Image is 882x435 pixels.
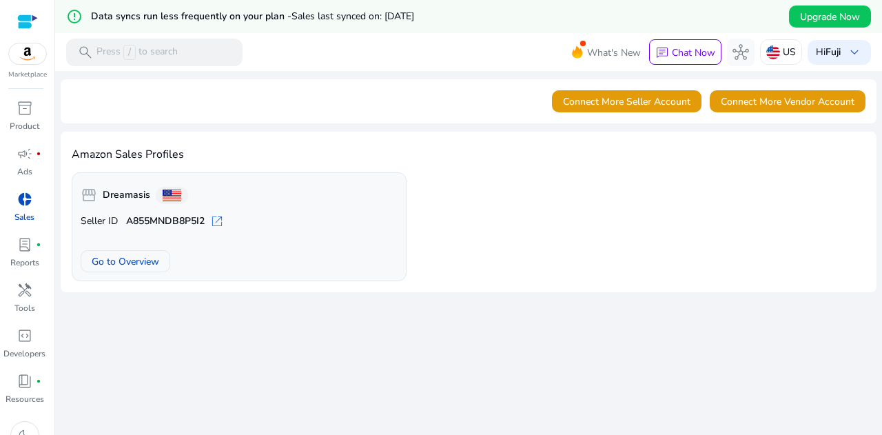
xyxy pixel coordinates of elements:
[36,378,41,384] span: fiber_manual_record
[732,44,749,61] span: hub
[649,39,721,65] button: chatChat Now
[10,120,39,132] p: Product
[92,254,159,269] span: Go to Overview
[77,44,94,61] span: search
[72,148,865,161] h4: Amazon Sales Profiles
[66,8,83,25] mat-icon: error_outline
[3,347,45,360] p: Developers
[96,45,178,60] p: Press to search
[816,48,841,57] p: Hi
[17,327,33,344] span: code_blocks
[563,94,690,109] span: Connect More Seller Account
[655,46,669,60] span: chat
[17,100,33,117] span: inventory_2
[17,236,33,253] span: lab_profile
[766,45,780,59] img: us.svg
[126,214,205,228] b: A855MNDB8P5I2
[103,188,150,202] b: Dreamasis
[789,6,871,28] button: Upgrade Now
[8,70,47,80] p: Marketplace
[17,373,33,390] span: book_4
[552,90,701,112] button: Connect More Seller Account
[9,43,46,64] img: amazon.svg
[6,393,44,405] p: Resources
[17,145,33,162] span: campaign
[123,45,136,60] span: /
[17,282,33,299] span: handyman
[81,214,118,228] span: Seller ID
[17,165,32,178] p: Ads
[727,39,755,66] button: hub
[587,41,641,65] span: What's New
[800,10,860,24] span: Upgrade Now
[846,44,863,61] span: keyboard_arrow_down
[17,191,33,208] span: donut_small
[91,11,414,23] h5: Data syncs run less frequently on your plan -
[81,187,97,203] span: storefront
[36,242,41,247] span: fiber_manual_record
[783,40,796,64] p: US
[291,10,414,23] span: Sales last synced on: [DATE]
[825,45,841,59] b: Fuji
[672,46,715,59] p: Chat Now
[721,94,854,109] span: Connect More Vendor Account
[710,90,865,112] button: Connect More Vendor Account
[10,256,39,269] p: Reports
[210,214,224,228] span: open_in_new
[36,151,41,156] span: fiber_manual_record
[14,302,35,314] p: Tools
[14,211,34,223] p: Sales
[81,250,170,272] button: Go to Overview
